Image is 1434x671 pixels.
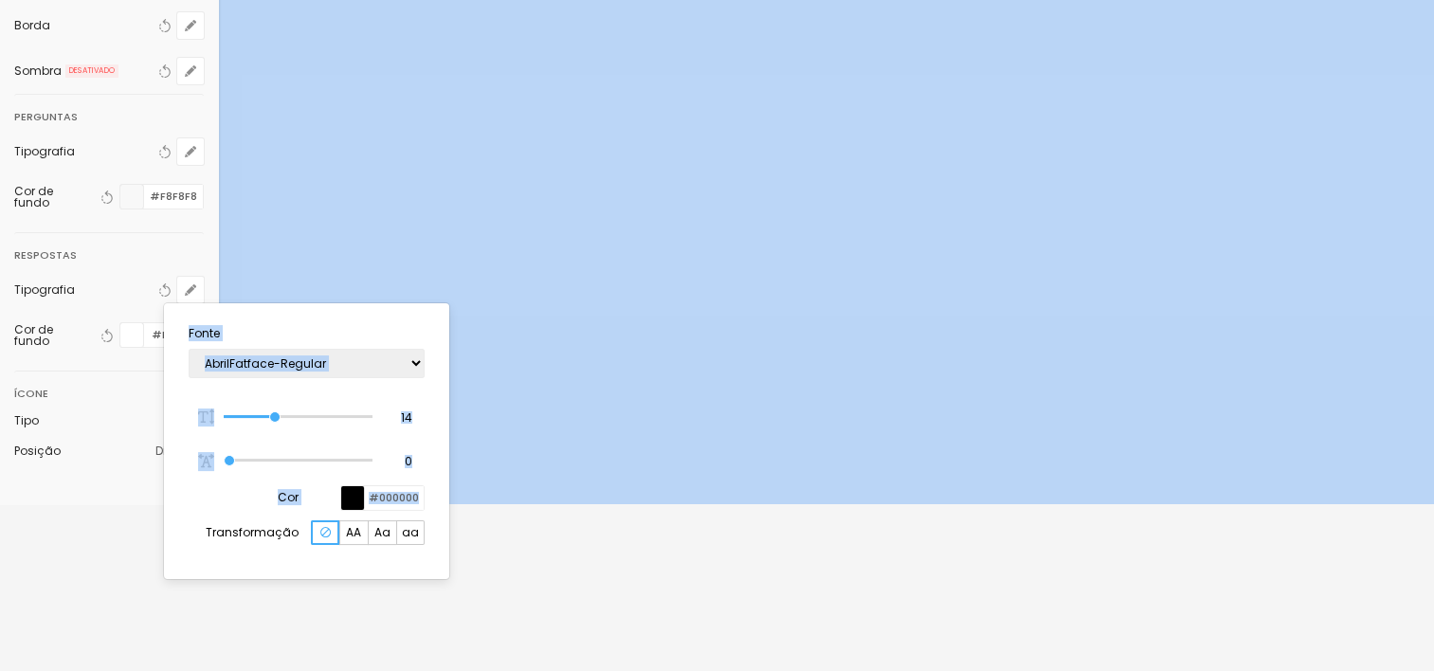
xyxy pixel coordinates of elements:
img: Icone [320,527,331,537]
p: Transformação [206,527,299,538]
span: AA [346,527,361,538]
img: Icon Font Size [198,408,215,426]
span: aa [402,527,419,538]
img: Icon Letter Spacing [198,452,215,469]
p: Cor [278,492,299,503]
span: Aa [374,527,390,538]
p: Fonte [189,328,425,339]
